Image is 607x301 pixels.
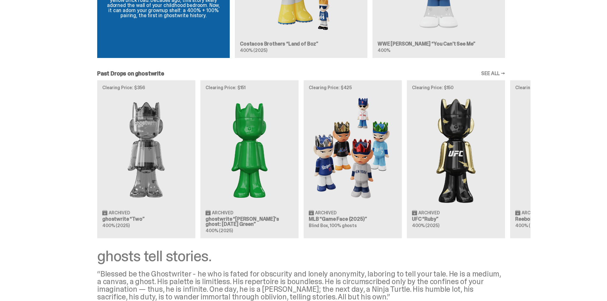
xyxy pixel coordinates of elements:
img: Game Face (2025) [309,95,397,205]
span: 400% (2025) [240,47,267,53]
h3: ghostwrite “Two” [102,217,190,222]
p: Clearing Price: $425 [309,85,397,90]
a: Clearing Price: $151 Schrödinger's ghost: Sunday Green Archived [200,80,299,238]
span: 400% [378,47,390,53]
span: Blind Box, [309,223,329,228]
h3: Costacos Brothers “Land of Boz” [240,41,362,47]
div: ghosts tell stories. [97,248,505,264]
img: Two [102,95,190,205]
span: 100% ghosts [330,223,357,228]
span: Archived [212,211,233,215]
h3: MLB “Game Face (2025)” [309,217,397,222]
p: Clearing Price: $151 [206,85,293,90]
p: Clearing Price: $100 [515,85,603,90]
span: 400% (2025) [102,223,129,228]
p: Clearing Price: $150 [412,85,500,90]
h3: UFC “Ruby” [412,217,500,222]
a: Clearing Price: $356 Two Archived [97,80,195,238]
span: 400% (2025) [412,223,439,228]
span: Archived [418,211,440,215]
span: 400% (2025) [206,228,233,233]
span: Archived [315,211,336,215]
h3: WWE [PERSON_NAME] “You Can't See Me” [378,41,500,47]
span: Archived [109,211,130,215]
a: Clearing Price: $425 Game Face (2025) Archived [304,80,402,238]
span: 400% (2025) [515,223,542,228]
span: Archived [522,211,543,215]
img: Schrödinger's ghost: Sunday Green [206,95,293,205]
h2: Past Drops on ghostwrite [97,71,164,76]
a: Clearing Price: $150 Ruby Archived [407,80,505,238]
p: Clearing Price: $356 [102,85,190,90]
img: Court Victory [515,95,603,205]
h3: Reebok “Court Victory” [515,217,603,222]
h3: ghostwrite “[PERSON_NAME]'s ghost: [DATE] Green” [206,217,293,227]
img: Ruby [412,95,500,205]
a: SEE ALL → [481,71,505,76]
